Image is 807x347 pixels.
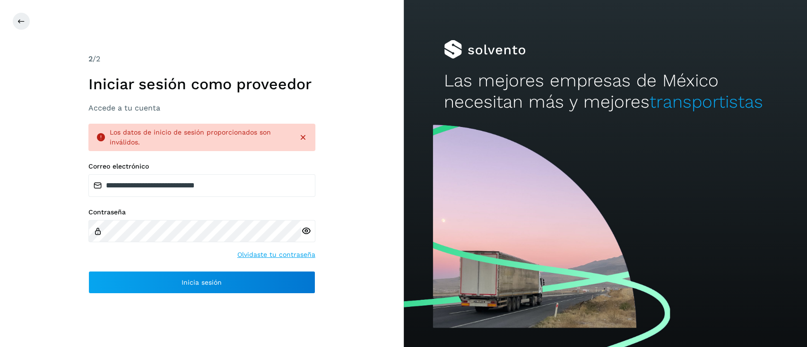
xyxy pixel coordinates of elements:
[237,250,315,260] a: Olvidaste tu contraseña
[88,271,315,294] button: Inicia sesión
[444,70,767,112] h2: Las mejores empresas de México necesitan más y mejores
[88,54,93,63] span: 2
[110,127,291,147] div: Los datos de inicio de sesión proporcionados son inválidos.
[88,208,315,216] label: Contraseña
[88,162,315,170] label: Correo electrónico
[88,53,315,65] div: /2
[650,92,763,112] span: transportistas
[88,103,315,112] h3: Accede a tu cuenta
[88,75,315,93] h1: Iniciar sesión como proveedor
[182,279,222,286] span: Inicia sesión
